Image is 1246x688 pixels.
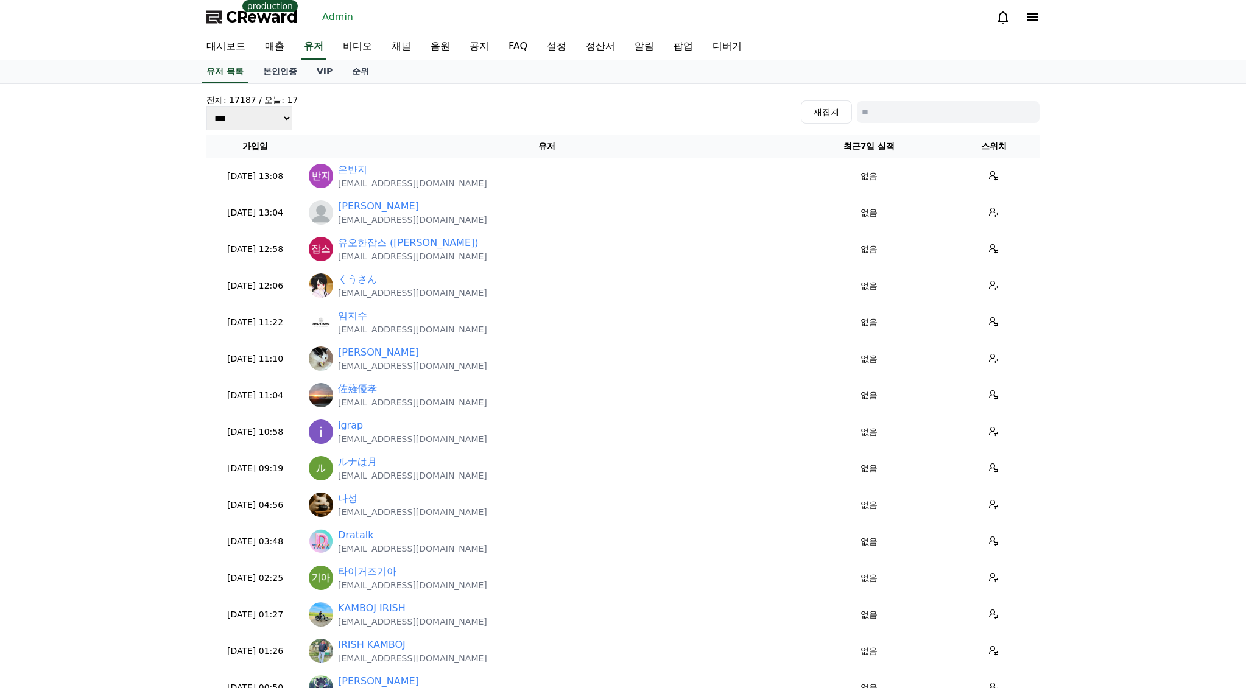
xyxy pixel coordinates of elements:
a: VIP [307,60,342,83]
img: https://lh3.googleusercontent.com/a/ACg8ocJIYeo6KbqufiBbjYqyDwVkqoleNNO8d7I6x_uAo-QxKEOgAA=s96-c [309,456,333,480]
th: 스위치 [948,135,1040,158]
span: CReward [226,7,298,27]
p: [DATE] 10:58 [211,426,299,438]
a: KAMBOJ IRISH [338,601,406,616]
p: [EMAIL_ADDRESS][DOMAIN_NAME] [338,214,487,226]
p: [EMAIL_ADDRESS][DOMAIN_NAME] [338,469,487,482]
p: [EMAIL_ADDRESS][DOMAIN_NAME] [338,360,487,372]
p: 없음 [795,243,943,256]
p: [EMAIL_ADDRESS][DOMAIN_NAME] [338,616,487,628]
a: 디버거 [703,34,751,60]
th: 가입일 [206,135,304,158]
p: [DATE] 12:06 [211,279,299,292]
a: 음원 [421,34,460,60]
p: 없음 [795,170,943,183]
p: 없음 [795,389,943,402]
p: 없음 [795,426,943,438]
p: [EMAIL_ADDRESS][DOMAIN_NAME] [338,396,487,409]
p: [EMAIL_ADDRESS][DOMAIN_NAME] [338,177,487,189]
img: https://lh3.googleusercontent.com/a/ACg8ocLMYBslPgXJjkxnRyDconef2twLjaxz-IqR7eYaDV9JqX_Ilw=s96-c [309,566,333,590]
p: [DATE] 04:56 [211,499,299,511]
p: [DATE] 11:22 [211,316,299,329]
p: [DATE] 03:48 [211,535,299,548]
span: Settings [180,404,210,414]
p: 없음 [795,572,943,584]
img: profile_blank.webp [309,200,333,225]
p: [DATE] 01:27 [211,608,299,621]
p: 없음 [795,535,943,548]
p: 없음 [795,499,943,511]
p: [EMAIL_ADDRESS][DOMAIN_NAME] [338,579,487,591]
a: 나성 [338,491,357,506]
button: 재집계 [801,100,852,124]
a: 佐薙優孝 [338,382,377,396]
p: [DATE] 12:58 [211,243,299,256]
a: 설정 [537,34,576,60]
a: 공지 [460,34,499,60]
span: Home [31,404,52,414]
th: 유저 [304,135,790,158]
p: 없음 [795,316,943,329]
a: 임지수 [338,309,367,323]
img: https://lh3.googleusercontent.com/a/ACg8ocI1z7evrlhg3Oz4y0BO-gf6RbA5L0u3vVzowEXI9vIZZOnsjEye=s96-c [309,346,333,371]
a: igrap [338,418,363,433]
p: 없음 [795,279,943,292]
p: [DATE] 01:26 [211,645,299,658]
img: https://lh3.googleusercontent.com/a/ACg8ocKu0h6B2lafs2G4sQSX1nP3j_KmvRCbH8C2FIbdrX4vwG9HBg=s96-c [309,419,333,444]
a: 대시보드 [197,34,255,60]
p: [EMAIL_ADDRESS][DOMAIN_NAME] [338,250,487,262]
a: 유저 목록 [202,60,248,83]
a: 비디오 [333,34,382,60]
p: [DATE] 11:04 [211,389,299,402]
a: 순위 [342,60,379,83]
p: [DATE] 13:08 [211,170,299,183]
img: https://lh3.googleusercontent.com/a/ACg8ocJBu9OfXmCzNr_zOyeuvTYTYplXcQh_h6ZEt2fAQLlCkK23hQ=s96-c [309,237,333,261]
a: 타이거즈기아 [338,564,396,579]
img: https://lh3.googleusercontent.com/a/ACg8ocKUDbBPzssG8WlLBdAHhiCDydmq_j5Av2QANRy0j5a8ubIwHcI=s96-c [309,310,333,334]
img: https://cdn.creward.net/profile/user/YY09Sep 11, 2025045713_f0732a2249a2dd8115aeb866178828ae56e72... [309,493,333,517]
img: https://lh3.googleusercontent.com/a/ACg8ocJ1HzoidvR5UTtZuhQUJLwCj7SL0chgFriuyUKeKUJ5UqwuJg=s96-c [309,164,333,188]
a: 알림 [625,34,664,60]
a: [PERSON_NAME] [338,345,419,360]
a: くうさん [338,272,377,287]
a: [PERSON_NAME] [338,199,419,214]
p: [DATE] 13:04 [211,206,299,219]
a: 매출 [255,34,294,60]
p: [DATE] 11:10 [211,353,299,365]
p: [EMAIL_ADDRESS][DOMAIN_NAME] [338,542,487,555]
a: Home [4,386,80,416]
a: 유저 [301,34,326,60]
p: [EMAIL_ADDRESS][DOMAIN_NAME] [338,506,487,518]
img: https://cdn.creward.net/profile/user/YY09Sep 11, 2025035029_7ed4ecf86b3e4cc491739f4ef55d156841352... [309,529,333,553]
th: 최근7일 실적 [790,135,948,158]
p: [EMAIL_ADDRESS][DOMAIN_NAME] [338,287,487,299]
a: 본인인증 [253,60,307,83]
a: FAQ [499,34,537,60]
a: ルナは月 [338,455,377,469]
p: 없음 [795,462,943,475]
p: 없음 [795,206,943,219]
p: [EMAIL_ADDRESS][DOMAIN_NAME] [338,323,487,335]
span: Messages [101,405,137,415]
p: 없음 [795,353,943,365]
a: Dratalk [338,528,374,542]
p: [EMAIL_ADDRESS][DOMAIN_NAME] [338,433,487,445]
a: 은반지 [338,163,367,177]
a: 팝업 [664,34,703,60]
a: CReward [206,7,298,27]
p: [DATE] 09:19 [211,462,299,475]
a: 채널 [382,34,421,60]
a: Admin [317,7,358,27]
a: IRISH KAMBOJ [338,637,406,652]
p: 없음 [795,608,943,621]
img: https://lh3.googleusercontent.com/a/ACg8ocJ4zML9K1wBwoYRvjCTZ_8pFVsho7AS7D4ix9sqwbQ_XDzN__gC=s96-c [309,602,333,627]
p: 없음 [795,645,943,658]
img: https://lh3.googleusercontent.com/a/ACg8ocLT99yhweEz4JkJYoksjmp3avwjSisIAh8ifC-trE_wEIpwYFBA=s96-c [309,639,333,663]
a: Settings [157,386,234,416]
h4: 전체: 17187 / 오늘: 17 [206,94,298,106]
a: Messages [80,386,157,416]
p: [DATE] 02:25 [211,572,299,584]
img: https://lh3.googleusercontent.com/a/ACg8ocIYmB5QBttbCO0JN5r2QHyFa5uY_YpaQ8cxrBEQfraDHDTpqAjU=s96-c [309,383,333,407]
a: 유오한잡스 ([PERSON_NAME]) [338,236,478,250]
a: 정산서 [576,34,625,60]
